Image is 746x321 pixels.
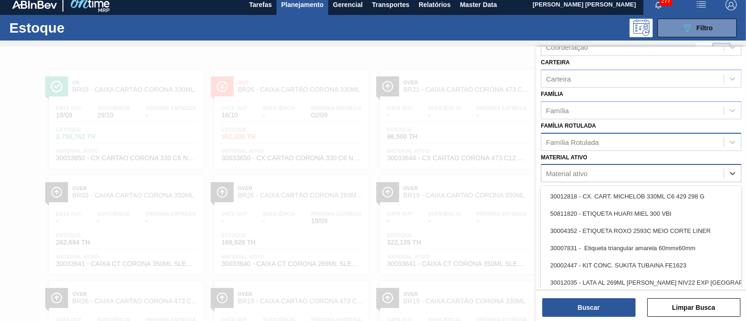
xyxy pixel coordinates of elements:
div: 20002447 - KIT CONC. SUKITA TUBAINA FE1623 [541,257,741,274]
label: Material ativo [541,154,587,161]
div: 30012035 - LATA AL 269ML [PERSON_NAME] NIV22 EXP [GEOGRAPHIC_DATA] [541,274,741,291]
img: TNhmsLtSVTkK8tSr43FrP2fwEKptu5GPRR3wAAAABJRU5ErkJggg== [12,0,57,9]
label: Carteira [541,59,570,66]
span: Filtro [697,24,713,32]
h1: Estoque [9,22,145,33]
div: Família Rotulada [546,138,599,146]
div: Visão em Cards [713,43,731,61]
div: 30007831 - Etiqueta triangular amarela 60mmx60mm [541,239,741,257]
div: 50811820 - ETIQUETA HUARI MIEL 300 VBI [541,205,741,222]
label: Família Rotulada [541,123,596,129]
div: Carteira [546,75,571,82]
div: Coordenação [546,43,588,51]
button: Filtro [657,19,737,37]
div: Pogramando: nenhum usuário selecionado [629,19,653,37]
label: Família [541,91,563,97]
div: 30012818 - CX. CART. MICHELOB 330ML C6 429 298 G [541,188,741,205]
div: Visão em Lista [696,43,713,61]
div: Material ativo [546,170,587,178]
div: Família [546,106,569,114]
div: 30004352 - ETIQUETA ROXO 2593C MEIO CORTE LINER [541,222,741,239]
